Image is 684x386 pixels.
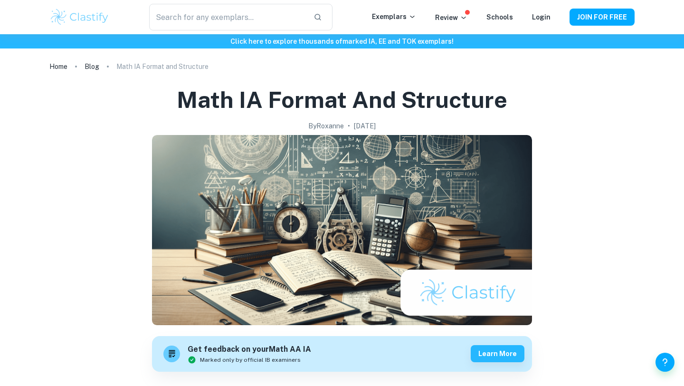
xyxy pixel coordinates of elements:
[435,12,467,23] p: Review
[308,121,344,131] h2: By Roxanne
[354,121,376,131] h2: [DATE]
[177,85,507,115] h1: Math IA Format and Structure
[116,61,209,72] p: Math IA Format and Structure
[2,36,682,47] h6: Click here to explore thousands of marked IA, EE and TOK exemplars !
[655,353,674,372] button: Help and Feedback
[152,336,532,372] a: Get feedback on yourMath AA IAMarked only by official IB examinersLearn more
[200,356,301,364] span: Marked only by official IB examiners
[532,13,551,21] a: Login
[49,60,67,73] a: Home
[85,60,99,73] a: Blog
[152,135,532,325] img: Math IA Format and Structure cover image
[372,11,416,22] p: Exemplars
[348,121,350,131] p: •
[486,13,513,21] a: Schools
[49,8,110,27] img: Clastify logo
[149,4,306,30] input: Search for any exemplars...
[188,344,311,356] h6: Get feedback on your Math AA IA
[570,9,635,26] button: JOIN FOR FREE
[471,345,524,362] button: Learn more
